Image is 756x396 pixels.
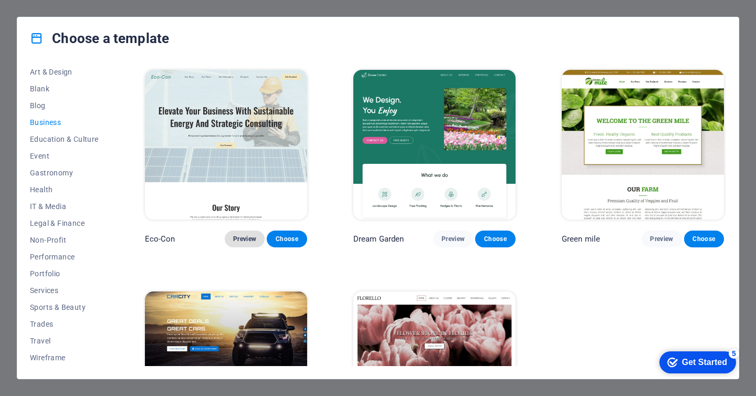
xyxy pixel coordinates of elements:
[145,234,175,244] p: Eco-Con
[30,148,99,164] button: Event
[30,353,99,362] span: Wireframe
[30,131,99,148] button: Education & Culture
[433,231,473,247] button: Preview
[30,185,99,194] span: Health
[30,198,99,215] button: IT & Media
[30,332,99,349] button: Travel
[30,169,99,177] span: Gastronomy
[475,231,515,247] button: Choose
[225,231,265,247] button: Preview
[30,282,99,299] button: Services
[30,215,99,232] button: Legal & Finance
[30,286,99,295] span: Services
[30,303,99,311] span: Sports & Beauty
[484,235,507,243] span: Choose
[145,70,307,220] img: Eco-Con
[30,219,99,227] span: Legal & Finance
[692,235,716,243] span: Choose
[562,234,600,244] p: Green mile
[8,5,85,27] div: Get Started 5 items remaining, 0% complete
[233,235,256,243] span: Preview
[30,248,99,265] button: Performance
[30,265,99,282] button: Portfolio
[30,101,99,110] span: Blog
[30,30,169,47] h4: Choose a template
[562,70,724,220] img: Green mile
[78,2,88,13] div: 5
[30,80,99,97] button: Blank
[30,316,99,332] button: Trades
[30,164,99,181] button: Gastronomy
[275,235,298,243] span: Choose
[30,181,99,198] button: Health
[30,202,99,211] span: IT & Media
[30,320,99,328] span: Trades
[267,231,307,247] button: Choose
[30,349,99,366] button: Wireframe
[353,70,516,220] img: Dream Garden
[30,152,99,160] span: Event
[684,231,724,247] button: Choose
[30,85,99,93] span: Blank
[30,135,99,143] span: Education & Culture
[30,232,99,248] button: Non-Profit
[30,299,99,316] button: Sports & Beauty
[30,114,99,131] button: Business
[30,118,99,127] span: Business
[30,64,99,80] button: Art & Design
[30,253,99,261] span: Performance
[30,97,99,114] button: Blog
[353,234,404,244] p: Dream Garden
[442,235,465,243] span: Preview
[30,68,99,76] span: Art & Design
[30,236,99,244] span: Non-Profit
[30,337,99,345] span: Travel
[642,231,681,247] button: Preview
[31,12,76,21] div: Get Started
[650,235,673,243] span: Preview
[30,269,99,278] span: Portfolio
